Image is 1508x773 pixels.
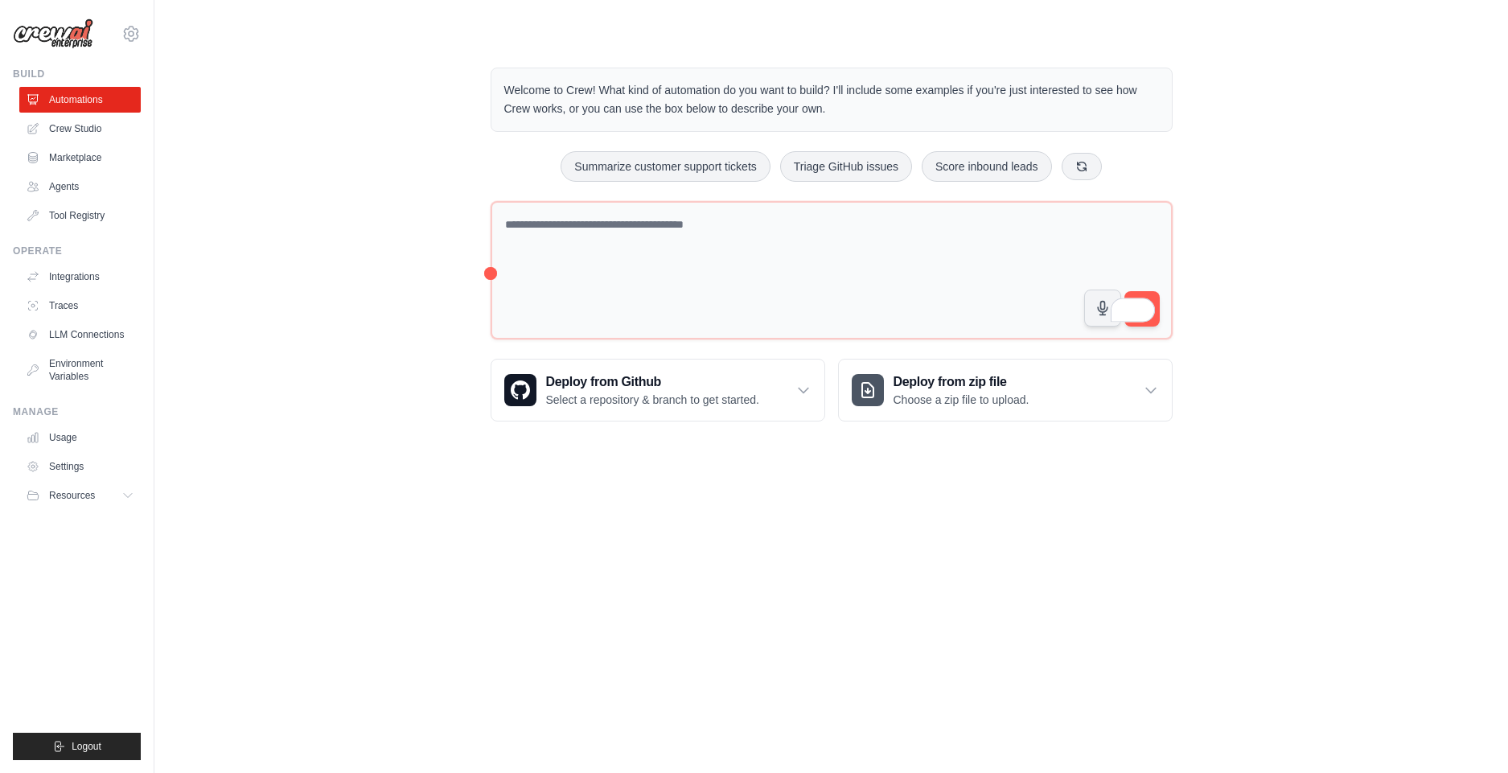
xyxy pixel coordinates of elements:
[19,483,141,508] button: Resources
[780,151,912,182] button: Triage GitHub issues
[13,19,93,49] img: Logo
[19,454,141,479] a: Settings
[19,87,141,113] a: Automations
[894,392,1029,408] p: Choose a zip file to upload.
[19,203,141,228] a: Tool Registry
[19,145,141,171] a: Marketplace
[19,322,141,347] a: LLM Connections
[19,116,141,142] a: Crew Studio
[49,489,95,502] span: Resources
[19,264,141,290] a: Integrations
[561,151,770,182] button: Summarize customer support tickets
[504,81,1159,118] p: Welcome to Crew! What kind of automation do you want to build? I'll include some examples if you'...
[13,245,141,257] div: Operate
[72,740,101,753] span: Logout
[13,68,141,80] div: Build
[922,151,1052,182] button: Score inbound leads
[546,372,759,392] h3: Deploy from Github
[894,372,1029,392] h3: Deploy from zip file
[19,293,141,319] a: Traces
[546,392,759,408] p: Select a repository & branch to get started.
[19,174,141,199] a: Agents
[13,405,141,418] div: Manage
[19,425,141,450] a: Usage
[491,201,1173,340] textarea: To enrich screen reader interactions, please activate Accessibility in Grammarly extension settings
[19,351,141,389] a: Environment Variables
[13,733,141,760] button: Logout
